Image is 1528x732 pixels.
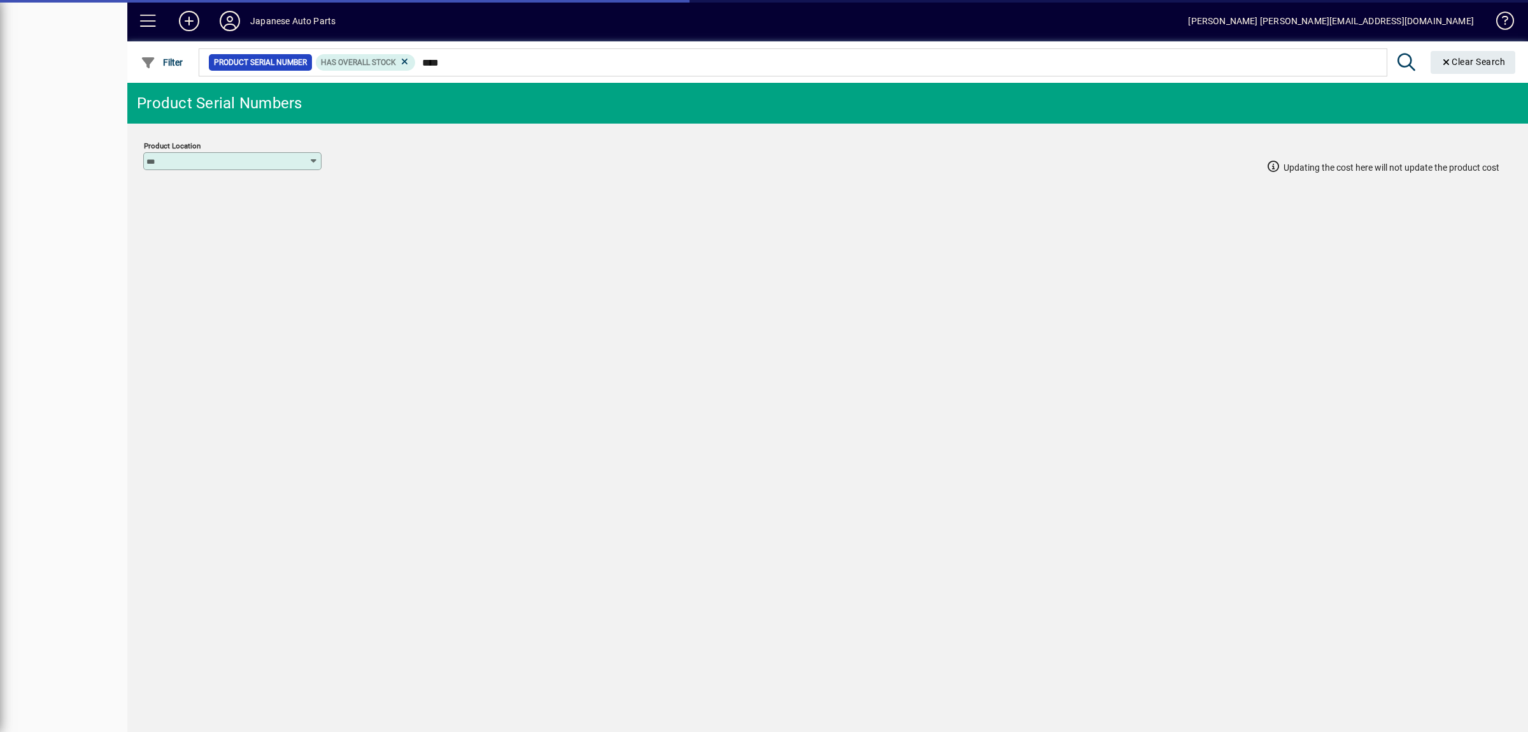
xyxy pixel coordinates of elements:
[1188,11,1474,31] div: [PERSON_NAME] [PERSON_NAME][EMAIL_ADDRESS][DOMAIN_NAME]
[144,141,201,150] mat-label: Product Location
[1441,57,1506,67] span: Clear Search
[250,11,336,31] div: Japanese Auto Parts
[138,51,187,74] button: Filter
[169,10,209,32] button: Add
[214,56,307,69] span: Product Serial Number
[1431,51,1516,74] button: Clear
[316,54,416,71] mat-chip: Has Overall Stock
[1487,3,1512,44] a: Knowledge Base
[1284,161,1499,175] span: Updating the cost here will not update the product cost
[321,58,396,67] span: Has Overall Stock
[141,57,183,68] span: Filter
[209,10,250,32] button: Profile
[137,93,302,113] div: Product Serial Numbers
